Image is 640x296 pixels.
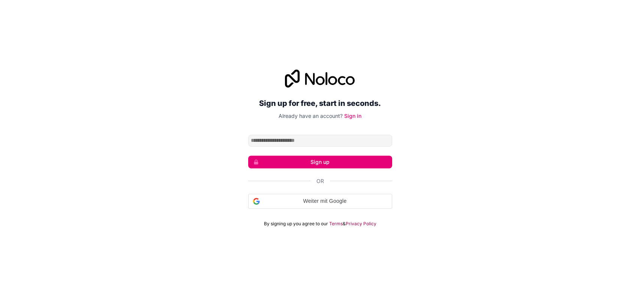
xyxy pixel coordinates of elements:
button: Sign up [248,156,392,168]
span: Weiter mit Google [263,197,387,205]
h2: Sign up for free, start in seconds. [248,97,392,110]
input: Email address [248,135,392,147]
span: By signing up you agree to our [264,221,328,227]
a: Sign in [344,113,361,119]
span: Or [316,177,324,185]
span: Already have an account? [279,113,343,119]
span: & [343,221,346,227]
a: Privacy Policy [346,221,376,227]
a: Terms [329,221,343,227]
div: Weiter mit Google [248,194,392,209]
